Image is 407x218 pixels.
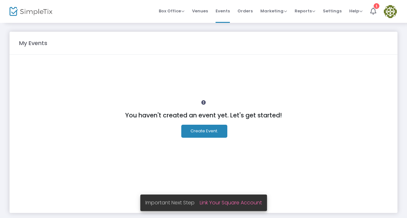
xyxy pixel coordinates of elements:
m-panel-header: My Events [10,32,397,55]
div: 1 [374,3,379,9]
span: Important Next Step [145,199,200,206]
span: Marketing [260,8,287,14]
span: Settings [323,3,342,19]
a: Link Your Square Account [200,199,262,206]
h4: You haven't created an event yet. Let's get started! [22,112,385,119]
span: Help [349,8,363,14]
span: Events [216,3,230,19]
button: Create Event. [181,125,227,138]
span: Venues [192,3,208,19]
m-panel-title: My Events [16,39,50,47]
span: Box Office [159,8,184,14]
span: Orders [237,3,253,19]
span: Reports [295,8,315,14]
